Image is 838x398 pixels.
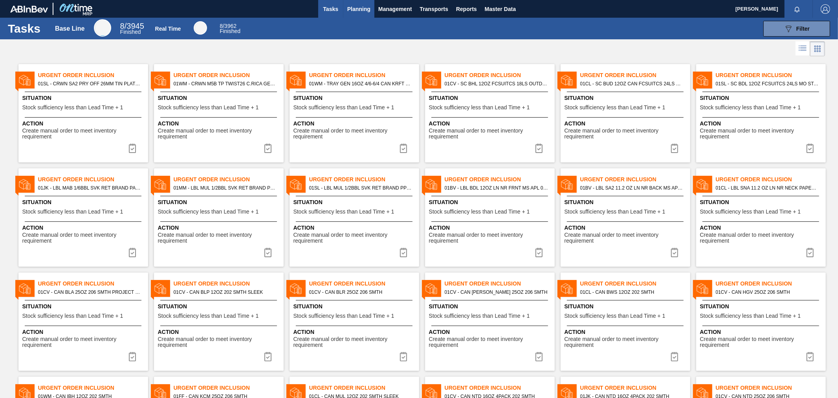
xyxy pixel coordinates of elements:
div: Complete task: 6972878 [259,140,277,156]
img: status [19,179,31,190]
span: Urgent Order Inclusion [38,384,148,392]
span: 01SL - CRWN SA2 PRY OFF 26MM TIN PLATE VS. TIN FREE [38,79,142,88]
img: status [154,179,166,190]
img: status [425,179,437,190]
span: Urgent Order Inclusion [38,175,148,184]
span: 01CV - CAN BLA 25OZ 206 SMTH PROJECT MADRE [38,288,142,297]
span: 01WM - CRWN M5B TP TWIST26 C.RICA GEN 0823 TWST [174,79,277,88]
img: status [19,283,31,295]
span: 01SL - SC BDL 12OZ FCSUITCS 24LS MO STATE [716,79,820,88]
button: icon-task complete [801,245,820,260]
span: Urgent Order Inclusion [716,175,826,184]
div: Complete task: 6972884 [259,245,277,260]
span: Situation [700,302,824,311]
span: Finished [120,29,141,35]
img: status [19,74,31,86]
span: Action [429,328,553,336]
span: Urgent Order Inclusion [309,71,419,79]
span: Create manual order to meet inventory requirement [158,232,282,244]
span: 01CV - CAN BLR 25OZ 206 SMTH [309,288,413,297]
img: icon-task complete [534,144,544,153]
span: Create manual order to meet inventory requirement [22,232,146,244]
button: Filter [763,21,830,37]
span: Urgent Order Inclusion [445,71,555,79]
span: Management [378,4,412,14]
button: Notifications [785,4,810,15]
button: icon-task complete [259,140,277,156]
div: Complete task: 6972893 [665,349,684,365]
span: Action [158,224,282,232]
span: Action [565,120,688,128]
img: icon-task complete [399,144,408,153]
span: Stock sufficiency less than Lead Time + 1 [293,209,394,215]
span: Situation [429,198,553,206]
span: Create manual order to meet inventory requirement [565,232,688,244]
span: Action [22,120,146,128]
span: Create manual order to meet inventory requirement [429,128,553,140]
span: Urgent Order Inclusion [716,280,826,288]
span: Situation [22,302,146,311]
span: Create manual order to meet inventory requirement [565,128,688,140]
img: icon-task complete [670,144,679,153]
span: Situation [158,302,282,311]
span: Urgent Order Inclusion [309,280,419,288]
span: Situation [293,94,417,102]
span: Urgent Order Inclusion [38,71,148,79]
span: 01BV - LBL SA2 11.2 OZ LN NR BACK MS APL 0523 # [580,184,684,192]
span: Situation [700,94,824,102]
div: List Vision [796,41,810,56]
span: Create manual order to meet inventory requirement [158,336,282,348]
span: Situation [565,302,688,311]
div: Complete task: 6972885 [394,245,413,260]
span: Situation [158,198,282,206]
button: icon-task complete [394,245,413,260]
span: Action [429,224,553,232]
span: Action [700,224,824,232]
span: Situation [22,94,146,102]
span: Stock sufficiency less than Lead Time + 1 [158,313,259,319]
span: Create manual order to meet inventory requirement [22,128,146,140]
img: TNhmsLtSVTkK8tSr43FrP2fwEKptu5GPRR3wAAAABJRU5ErkJggg== [10,6,48,13]
span: Action [22,328,146,336]
div: Complete task: 6972892 [530,349,548,365]
button: icon-task complete [665,140,684,156]
img: icon-task complete [263,352,273,361]
span: Stock sufficiency less than Lead Time + 1 [565,105,666,111]
span: Action [22,224,146,232]
button: icon-task complete [665,245,684,260]
div: Base Line [120,23,144,35]
span: 01CL - CAN BWS 12OZ 202 SMTH [580,288,684,297]
span: Urgent Order Inclusion [445,280,555,288]
div: Complete task: 6972877 [123,140,142,156]
span: Stock sufficiency less than Lead Time + 1 [293,313,394,319]
span: Urgent Order Inclusion [174,384,284,392]
div: Complete task: 6972881 [665,140,684,156]
button: icon-task complete [530,245,548,260]
span: Situation [565,94,688,102]
span: Action [700,120,824,128]
img: status [154,283,166,295]
span: 01WM - TRAY GEN 16OZ 4/6-6/4 CAN KRFT 1986-D [309,79,413,88]
span: Urgent Order Inclusion [309,175,419,184]
img: status [154,74,166,86]
img: icon-task complete [805,248,815,257]
img: icon-task complete [670,248,679,257]
span: Finished [220,28,240,34]
span: Urgent Order Inclusion [38,280,148,288]
span: / 3945 [120,22,144,30]
span: Create manual order to meet inventory requirement [700,232,824,244]
img: icon-task complete [263,144,273,153]
div: Complete task: 6972882 [801,140,820,156]
button: icon-task complete [801,349,820,365]
span: 8 [220,23,223,29]
span: Urgent Order Inclusion [716,384,826,392]
span: Urgent Order Inclusion [716,71,826,79]
span: Create manual order to meet inventory requirement [700,336,824,348]
span: 01BV - LBL BDL 12OZ LN NR FRNT MS APL 0523 #8 G [445,184,548,192]
div: Complete task: 6972879 [394,140,413,156]
img: status [290,74,302,86]
span: Create manual order to meet inventory requirement [293,128,417,140]
span: Stock sufficiency less than Lead Time + 1 [293,105,394,111]
h1: Tasks [8,24,44,33]
span: Tasks [322,4,339,14]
